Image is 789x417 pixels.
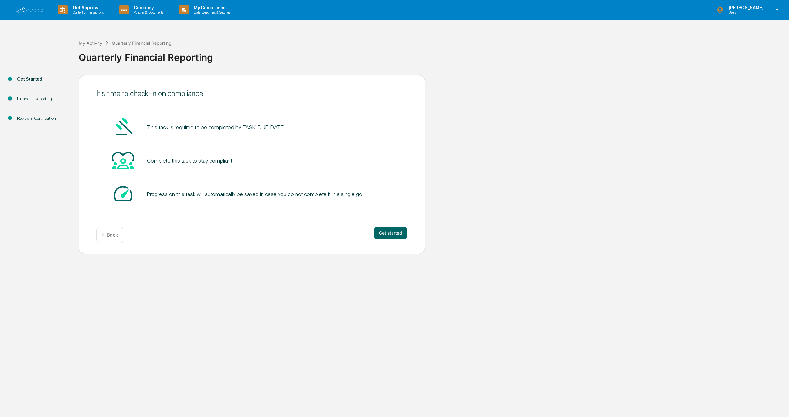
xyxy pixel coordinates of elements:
div: Quarterly Financial Reporting [112,40,172,46]
p: Get Approval [68,5,107,10]
p: ← Back [102,232,118,238]
p: My Compliance [189,5,234,10]
p: Users [724,10,767,14]
img: logo [15,6,45,13]
img: Speed-dial [112,182,134,205]
div: Review & Certification [17,115,69,122]
div: Quarterly Financial Reporting [79,47,786,63]
div: Progress on this task will automatically be saved in case you do not complete it in a single go. [147,191,363,197]
img: Heart [112,149,134,171]
div: My Activity [79,40,102,46]
button: Get started [374,227,407,239]
pre: This task is required to be completed by TASK_DUE_DATE [147,123,284,131]
img: Gavel [112,115,134,138]
p: Policies & Documents [129,10,166,14]
div: Complete this task to stay compliant [147,157,232,164]
p: Data, Deadlines & Settings [189,10,234,14]
p: [PERSON_NAME] [724,5,767,10]
div: Financial Reporting [17,96,69,102]
div: It's time to check-in on compliance [96,89,407,98]
p: Company [129,5,166,10]
p: Content & Transactions [68,10,107,14]
div: Get Started [17,76,69,83]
